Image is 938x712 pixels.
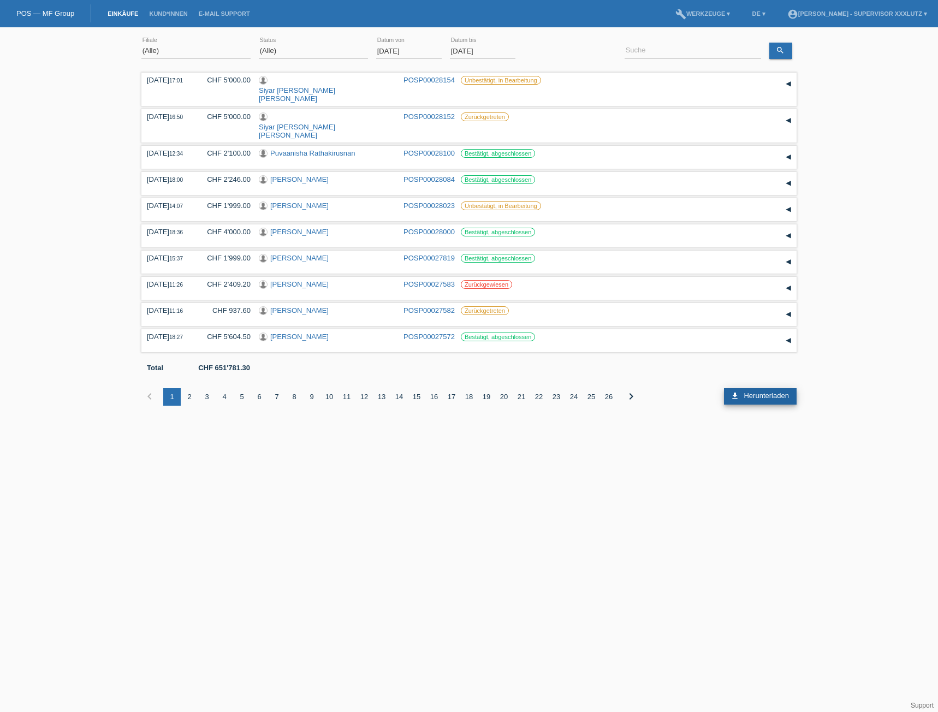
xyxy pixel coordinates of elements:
div: 18 [460,388,478,406]
div: 14 [390,388,408,406]
a: POSP00028084 [403,175,455,183]
label: Zurückgetreten [461,306,509,315]
i: download [731,391,739,400]
label: Bestätigt, abgeschlossen [461,228,535,236]
a: POSP00028023 [403,201,455,210]
div: 13 [373,388,390,406]
a: [PERSON_NAME] [270,280,329,288]
label: Unbestätigt, in Bearbeitung [461,201,541,210]
label: Unbestätigt, in Bearbeitung [461,76,541,85]
a: POSP00028000 [403,228,455,236]
label: Zurückgetreten [461,112,509,121]
a: search [769,43,792,59]
a: E-Mail Support [193,10,256,17]
div: auf-/zuklappen [780,76,797,92]
div: CHF 5'604.50 [199,333,251,341]
a: POSP00028154 [403,76,455,84]
a: POSP00028152 [403,112,455,121]
div: 12 [355,388,373,406]
div: 26 [600,388,618,406]
span: 11:26 [169,282,183,288]
span: 16:50 [169,114,183,120]
i: search [776,46,785,55]
div: auf-/zuklappen [780,254,797,270]
div: [DATE] [147,228,191,236]
a: Kund*innen [144,10,193,17]
a: Siyar [PERSON_NAME] [PERSON_NAME] [259,86,335,103]
div: 3 [198,388,216,406]
div: CHF 2'246.00 [199,175,251,183]
div: auf-/zuklappen [780,333,797,349]
div: [DATE] [147,76,191,84]
a: [PERSON_NAME] [270,201,329,210]
a: POS — MF Group [16,9,74,17]
div: 22 [530,388,548,406]
div: [DATE] [147,175,191,183]
i: account_circle [787,9,798,20]
i: chevron_right [625,390,638,403]
div: 20 [495,388,513,406]
a: [PERSON_NAME] [270,175,329,183]
div: 4 [216,388,233,406]
i: build [675,9,686,20]
a: DE ▾ [746,10,770,17]
div: CHF 1'999.00 [199,201,251,210]
div: 21 [513,388,530,406]
div: 6 [251,388,268,406]
a: Support [911,702,934,709]
a: [PERSON_NAME] [270,333,329,341]
a: [PERSON_NAME] [270,228,329,236]
label: Bestätigt, abgeschlossen [461,149,535,158]
div: 15 [408,388,425,406]
div: 25 [583,388,600,406]
div: auf-/zuklappen [780,201,797,218]
div: 16 [425,388,443,406]
div: 11 [338,388,355,406]
div: 17 [443,388,460,406]
label: Bestätigt, abgeschlossen [461,333,535,341]
div: 7 [268,388,286,406]
i: chevron_left [143,390,156,403]
div: CHF 4'000.00 [199,228,251,236]
div: auf-/zuklappen [780,175,797,192]
div: 2 [181,388,198,406]
span: 14:07 [169,203,183,209]
div: CHF 5'000.00 [199,76,251,84]
span: 12:34 [169,151,183,157]
div: [DATE] [147,112,191,121]
div: [DATE] [147,306,191,315]
div: CHF 2'409.20 [199,280,251,288]
div: [DATE] [147,254,191,262]
div: 5 [233,388,251,406]
div: 24 [565,388,583,406]
div: 10 [320,388,338,406]
div: CHF 2'100.00 [199,149,251,157]
label: Bestätigt, abgeschlossen [461,254,535,263]
div: [DATE] [147,280,191,288]
div: CHF 5'000.00 [199,112,251,121]
span: 17:01 [169,78,183,84]
div: auf-/zuklappen [780,149,797,165]
span: 18:27 [169,334,183,340]
a: Einkäufe [102,10,144,17]
a: [PERSON_NAME] [270,306,329,315]
div: auf-/zuklappen [780,112,797,129]
b: Total [147,364,163,372]
div: 23 [548,388,565,406]
span: 18:36 [169,229,183,235]
a: POSP00027819 [403,254,455,262]
a: POSP00028100 [403,149,455,157]
a: POSP00027582 [403,306,455,315]
span: Herunterladen [744,391,788,400]
b: CHF 651'781.30 [198,364,250,372]
a: Siyar [PERSON_NAME] [PERSON_NAME] [259,123,335,139]
span: 18:00 [169,177,183,183]
div: 8 [286,388,303,406]
div: CHF 937.60 [199,306,251,315]
a: buildWerkzeuge ▾ [670,10,736,17]
a: download Herunterladen [724,388,797,405]
div: auf-/zuklappen [780,228,797,244]
div: CHF 1'999.00 [199,254,251,262]
a: [PERSON_NAME] [270,254,329,262]
div: auf-/zuklappen [780,280,797,296]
